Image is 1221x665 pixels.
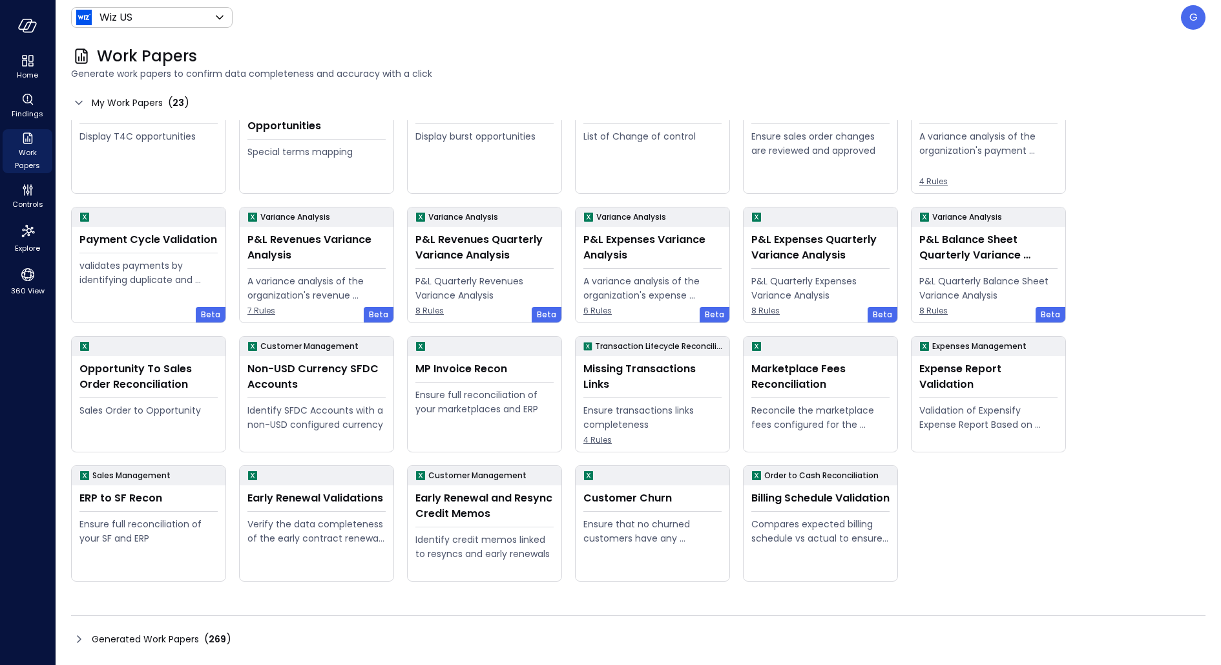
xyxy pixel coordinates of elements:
[537,308,556,321] span: Beta
[79,361,218,392] div: Opportunity To Sales Order Reconciliation
[751,361,890,392] div: Marketplace Fees Reconciliation
[79,259,218,287] div: validates payments by identifying duplicate and erroneous entries.
[415,361,554,377] div: MP Invoice Recon
[415,129,554,143] div: Display burst opportunities
[415,274,554,302] div: P&L Quarterly Revenues Variance Analysis
[583,403,722,432] div: Ensure transactions links completeness
[201,308,220,321] span: Beta
[79,232,218,248] div: Payment Cycle Validation
[751,491,890,506] div: Billing Schedule Validation
[583,232,722,263] div: P&L Expenses Variance Analysis
[415,388,554,416] div: Ensure full reconciliation of your marketplaces and ERP
[3,264,52,299] div: 360 View
[583,361,722,392] div: Missing Transactions Links
[260,340,359,353] p: Customer Management
[428,211,498,224] p: Variance Analysis
[751,232,890,263] div: P&L Expenses Quarterly Variance Analysis
[919,129,1058,158] div: A variance analysis of the organization's payment transactions
[172,96,184,109] span: 23
[247,517,386,545] div: Verify the data completeness of the early contract renewal process
[369,308,388,321] span: Beta
[99,10,132,25] p: Wiz US
[919,304,1058,317] span: 8 Rules
[12,198,43,211] span: Controls
[415,491,554,522] div: Early Renewal and Resync Credit Memos
[209,633,226,646] span: 269
[71,67,1205,81] span: Generate work papers to confirm data completeness and accuracy with a click
[247,491,386,506] div: Early Renewal Validations
[204,631,231,647] div: ( )
[764,469,879,482] p: Order to Cash Reconciliation
[751,403,890,432] div: Reconcile the marketplace fees configured for the Opportunity to the actual fees being paid
[873,308,892,321] span: Beta
[919,403,1058,432] div: Validation of Expensify Expense Report Based on policy
[247,361,386,392] div: Non-USD Currency SFDC Accounts
[12,107,43,120] span: Findings
[247,403,386,432] div: Identify SFDC Accounts with a non-USD configured currency
[583,434,722,447] span: 4 Rules
[751,517,890,545] div: Compares expected billing schedule vs actual to ensure timely and compliant invoicing
[97,46,197,67] span: Work Papers
[1189,10,1198,25] p: G
[415,232,554,263] div: P&L Revenues Quarterly Variance Analysis
[92,96,163,110] span: My Work Papers
[247,304,386,317] span: 7 Rules
[705,308,724,321] span: Beta
[247,145,386,159] div: Special terms mapping
[3,52,52,83] div: Home
[595,340,724,353] p: Transaction Lifecycle Reconciliation
[3,129,52,173] div: Work Papers
[919,175,1058,188] span: 4 Rules
[247,232,386,263] div: P&L Revenues Variance Analysis
[79,491,218,506] div: ERP to SF Recon
[583,304,722,317] span: 6 Rules
[919,361,1058,392] div: Expense Report Validation
[79,517,218,545] div: Ensure full reconciliation of your SF and ERP
[1041,308,1060,321] span: Beta
[79,403,218,417] div: Sales Order to Opportunity
[596,211,666,224] p: Variance Analysis
[11,284,45,297] span: 360 View
[932,211,1002,224] p: Variance Analysis
[8,146,47,172] span: Work Papers
[919,232,1058,263] div: P&L Balance Sheet Quarterly Variance Analysis
[3,220,52,256] div: Explore
[919,274,1058,302] div: P&L Quarterly Balance Sheet Variance Analysis
[415,533,554,561] div: Identify credit memos linked to resyncs and early renewals
[751,129,890,158] div: Ensure sales order changes are reviewed and approved
[260,211,330,224] p: Variance Analysis
[583,491,722,506] div: Customer Churn
[932,340,1027,353] p: Expenses Management
[79,129,218,143] div: Display T4C opportunities
[168,95,189,111] div: ( )
[92,632,199,646] span: Generated Work Papers
[3,90,52,121] div: Findings
[247,274,386,302] div: A variance analysis of the organization's revenue accounts
[3,181,52,212] div: Controls
[92,469,171,482] p: Sales Management
[415,304,554,317] span: 8 Rules
[751,304,890,317] span: 8 Rules
[751,274,890,302] div: P&L Quarterly Expenses Variance Analysis
[15,242,40,255] span: Explore
[1181,5,1205,30] div: Guy
[583,129,722,143] div: List of Change of control
[583,274,722,302] div: A variance analysis of the organization's expense accounts
[428,469,527,482] p: Customer Management
[583,517,722,545] div: Ensure that no churned customers have any remaining open invoices
[17,69,38,81] span: Home
[76,10,92,25] img: Icon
